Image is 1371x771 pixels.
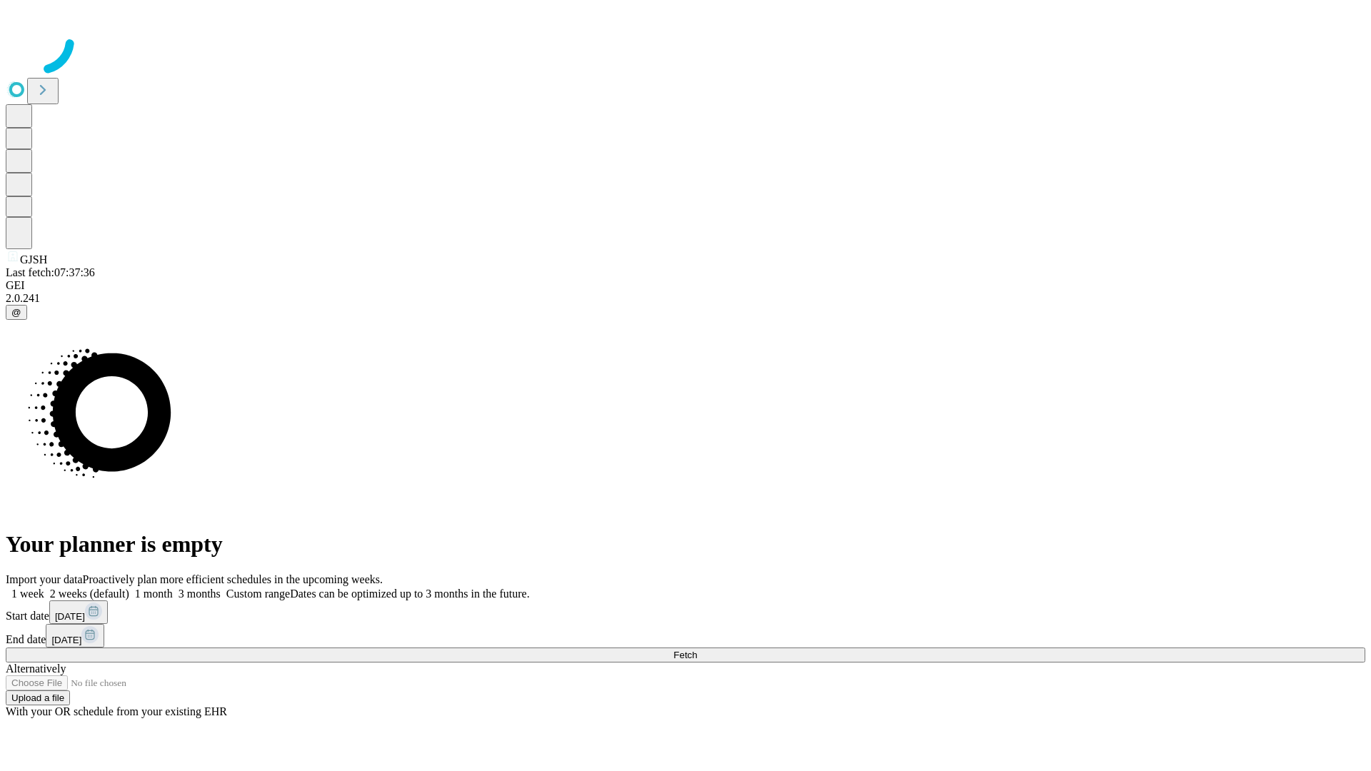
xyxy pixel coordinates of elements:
[6,662,66,675] span: Alternatively
[135,588,173,600] span: 1 month
[6,266,95,278] span: Last fetch: 07:37:36
[50,588,129,600] span: 2 weeks (default)
[49,600,108,624] button: [DATE]
[6,279,1365,292] div: GEI
[6,600,1365,624] div: Start date
[46,624,104,647] button: [DATE]
[6,624,1365,647] div: End date
[6,531,1365,558] h1: Your planner is empty
[11,307,21,318] span: @
[290,588,529,600] span: Dates can be optimized up to 3 months in the future.
[6,305,27,320] button: @
[6,573,83,585] span: Import your data
[6,647,1365,662] button: Fetch
[51,635,81,645] span: [DATE]
[6,690,70,705] button: Upload a file
[55,611,85,622] span: [DATE]
[673,650,697,660] span: Fetch
[83,573,383,585] span: Proactively plan more efficient schedules in the upcoming weeks.
[20,253,47,266] span: GJSH
[6,292,1365,305] div: 2.0.241
[11,588,44,600] span: 1 week
[179,588,221,600] span: 3 months
[226,588,290,600] span: Custom range
[6,705,227,717] span: With your OR schedule from your existing EHR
